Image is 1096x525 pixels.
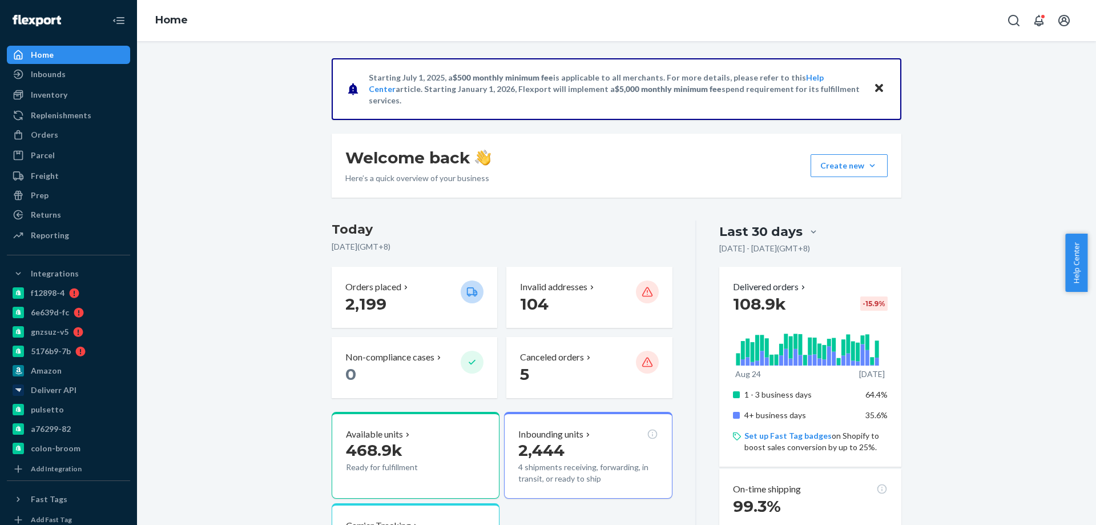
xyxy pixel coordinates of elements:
button: Open notifications [1027,9,1050,32]
ol: breadcrumbs [146,4,197,37]
a: Deliverr API [7,381,130,399]
button: Integrations [7,264,130,283]
button: Non-compliance cases 0 [332,337,497,398]
p: 4+ business days [744,410,857,421]
div: 5176b9-7b [31,346,71,357]
p: Non-compliance cases [345,351,434,364]
button: Delivered orders [733,280,808,294]
button: Help Center [1065,234,1087,292]
span: $500 monthly minimum fee [453,73,553,82]
p: Starting July 1, 2025, a is applicable to all merchants. For more details, please refer to this a... [369,72,863,106]
a: Returns [7,206,130,224]
a: Orders [7,126,130,144]
a: Replenishments [7,106,130,125]
img: hand-wave emoji [475,150,491,166]
h1: Welcome back [345,147,491,168]
p: on Shopify to boost sales conversion by up to 25%. [744,430,888,453]
div: Parcel [31,150,55,161]
div: Amazon [31,365,62,376]
p: [DATE] ( GMT+8 ) [332,241,672,253]
a: f12898-4 [7,284,130,302]
span: $5,000 monthly minimum fee [615,84,722,94]
div: Returns [31,209,61,221]
div: 6e639d-fc [31,307,69,318]
p: Available units [346,428,403,441]
span: 108.9k [733,294,786,314]
a: colon-broom [7,439,130,458]
div: a76299-82 [31,423,71,435]
a: Freight [7,167,130,185]
a: Set up Fast Tag badges [744,431,832,440]
span: 5 [520,364,529,384]
a: Prep [7,186,130,205]
button: Create new [811,154,888,177]
button: Available units468.9kReady for fulfillment [332,412,499,499]
div: Fast Tags [31,494,67,505]
a: pulsetto [7,400,130,419]
span: 2,199 [345,294,386,314]
div: pulsetto [31,404,64,415]
button: Fast Tags [7,490,130,508]
button: Canceled orders 5 [506,337,672,398]
button: Close Navigation [107,9,130,32]
div: Home [31,49,54,61]
a: gnzsuz-v5 [7,323,130,341]
p: On-time shipping [733,483,801,496]
div: Deliverr API [31,384,76,396]
span: 468.9k [346,440,402,460]
img: Flexport logo [13,15,61,26]
div: -15.9 % [860,296,888,311]
a: Inventory [7,86,130,104]
a: Parcel [7,146,130,165]
div: Add Integration [31,464,82,474]
button: Open account menu [1053,9,1075,32]
div: Last 30 days [719,223,803,241]
p: Ready for fulfillment [346,462,452,473]
span: 99.3% [733,496,781,516]
button: Orders placed 2,199 [332,267,497,328]
span: 35.6% [865,410,888,420]
p: Inbounding units [518,428,583,441]
a: Inbounds [7,65,130,83]
p: 1 - 3 business days [744,389,857,400]
span: 0 [345,364,356,384]
p: [DATE] - [DATE] ( GMT+8 ) [719,243,810,254]
p: Orders placed [345,280,401,294]
button: Open Search Box [1002,9,1025,32]
div: Inbounds [31,69,66,80]
p: 4 shipments receiving, forwarding, in transit, or ready to ship [518,462,658,484]
p: Invalid addresses [520,280,587,294]
div: Prep [31,190,49,201]
div: Add Fast Tag [31,515,72,524]
span: 2,444 [518,440,565,460]
p: Aug 24 [735,368,761,380]
div: Integrations [31,268,79,279]
p: [DATE] [859,368,885,380]
a: Amazon [7,362,130,380]
div: f12898-4 [31,287,65,299]
div: Reporting [31,230,69,241]
div: Replenishments [31,110,91,121]
p: Canceled orders [520,351,584,364]
span: 104 [520,294,549,314]
div: colon-broom [31,443,80,454]
button: Invalid addresses 104 [506,267,672,328]
a: Home [155,14,188,26]
div: Inventory [31,89,67,101]
button: Inbounding units2,4444 shipments receiving, forwarding, in transit, or ready to ship [504,412,672,499]
div: gnzsuz-v5 [31,326,68,338]
p: Here’s a quick overview of your business [345,173,491,184]
a: Home [7,46,130,64]
h3: Today [332,221,672,239]
a: a76299-82 [7,420,130,438]
a: 6e639d-fc [7,303,130,322]
div: Freight [31,170,59,182]
a: 5176b9-7b [7,342,130,360]
span: 64.4% [865,390,888,399]
a: Add Integration [7,462,130,476]
div: Orders [31,129,58,141]
button: Close [872,81,887,97]
a: Reporting [7,226,130,245]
